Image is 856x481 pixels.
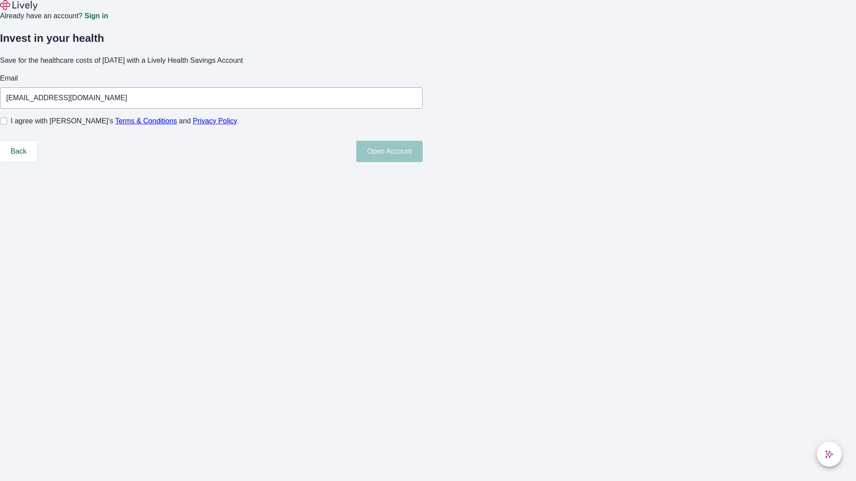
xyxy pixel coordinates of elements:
a: Privacy Policy [193,117,238,125]
span: I agree with [PERSON_NAME]’s and [11,116,237,126]
a: Terms & Conditions [115,117,177,125]
svg: Lively AI Assistant [825,450,834,459]
button: chat [817,442,842,467]
a: Sign in [84,12,108,20]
